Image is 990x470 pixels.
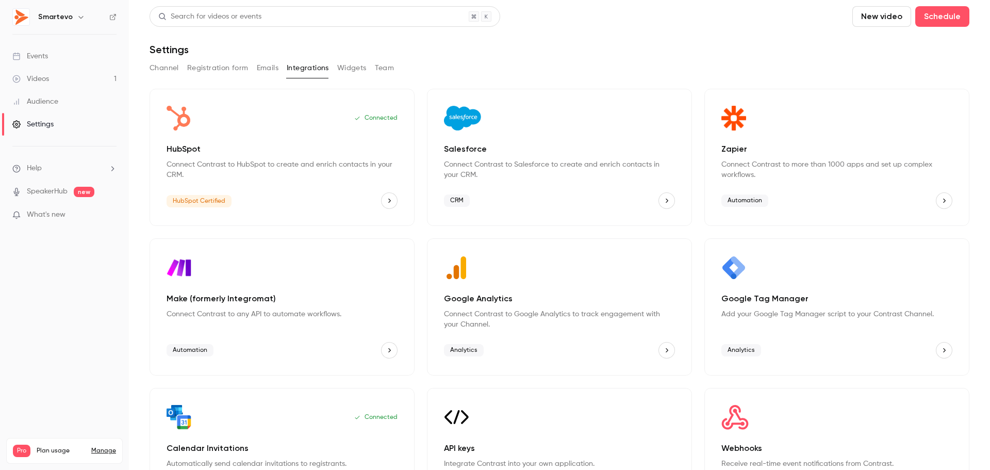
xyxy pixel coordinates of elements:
[427,238,692,376] div: Google Analytics
[936,192,952,209] button: Zapier
[150,89,415,226] div: HubSpot
[444,459,675,469] p: Integrate Contrast into your own application.
[852,6,911,27] button: New video
[27,209,65,220] span: What's new
[721,195,768,207] span: Automation
[936,342,952,359] button: Google Tag Manager
[444,309,675,330] p: Connect Contrast to Google Analytics to track engagement with your Channel.
[721,459,952,469] p: Receive real-time event notifications from Contrast.
[91,447,116,455] a: Manage
[915,6,969,27] button: Schedule
[381,192,398,209] button: HubSpot
[167,442,398,455] p: Calendar Invitations
[12,96,58,107] div: Audience
[13,445,30,457] span: Pro
[150,43,189,56] h1: Settings
[37,447,85,455] span: Plan usage
[167,143,398,155] p: HubSpot
[658,342,675,359] button: Google Analytics
[704,238,969,376] div: Google Tag Manager
[721,442,952,455] p: Webhooks
[27,163,42,174] span: Help
[444,293,675,305] p: Google Analytics
[167,159,398,180] p: Connect Contrast to HubSpot to create and enrich contacts in your CRM.
[167,344,213,356] span: Automation
[257,60,278,76] button: Emails
[12,51,48,61] div: Events
[444,442,675,455] p: API keys
[12,163,117,174] li: help-dropdown-opener
[187,60,249,76] button: Registration form
[167,309,398,319] p: Connect Contrast to any API to automate workflows.
[74,187,94,197] span: new
[721,309,952,319] p: Add your Google Tag Manager script to your Contrast Channel.
[427,89,692,226] div: Salesforce
[38,12,73,22] h6: Smartevo
[167,195,232,207] span: HubSpot Certified
[721,159,952,180] p: Connect Contrast to more than 1000 apps and set up complex workflows.
[658,192,675,209] button: Salesforce
[444,195,470,207] span: CRM
[12,74,49,84] div: Videos
[354,114,398,122] p: Connected
[444,159,675,180] p: Connect Contrast to Salesforce to create and enrich contacts in your CRM.
[158,11,261,22] div: Search for videos or events
[721,344,761,356] span: Analytics
[444,143,675,155] p: Salesforce
[167,459,398,469] p: Automatically send calendar invitations to registrants.
[167,293,398,305] p: Make (formerly Integromat)
[375,60,394,76] button: Team
[27,186,68,197] a: SpeakerHub
[287,60,329,76] button: Integrations
[381,342,398,359] button: Make (formerly Integromat)
[444,344,484,356] span: Analytics
[721,293,952,305] p: Google Tag Manager
[12,119,54,129] div: Settings
[13,9,29,25] img: Smartevo
[337,60,367,76] button: Widgets
[721,143,952,155] p: Zapier
[704,89,969,226] div: Zapier
[354,413,398,422] p: Connected
[150,238,415,376] div: Make (formerly Integromat)
[150,60,179,76] button: Channel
